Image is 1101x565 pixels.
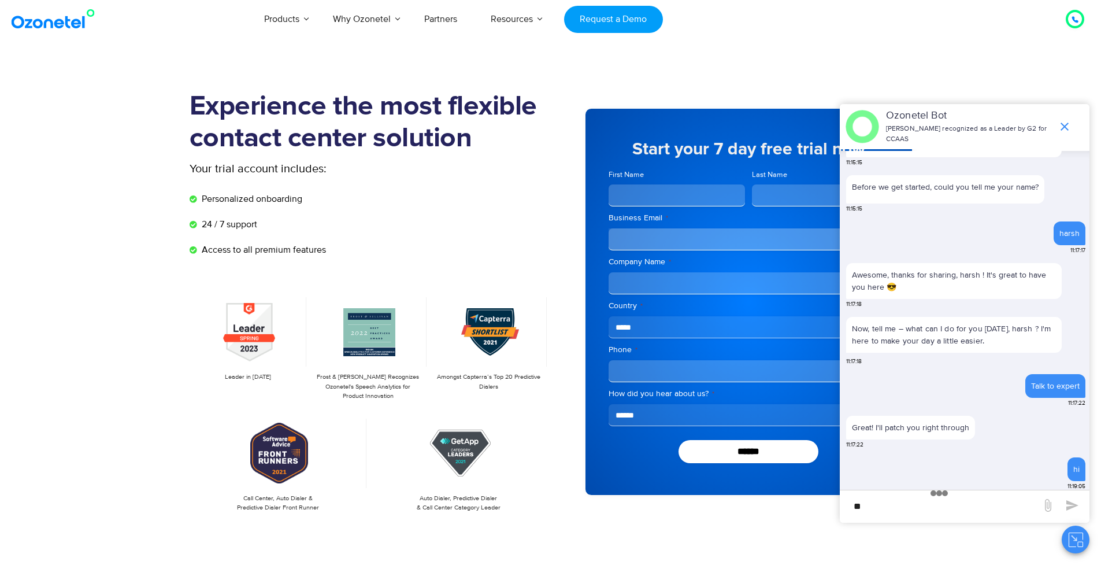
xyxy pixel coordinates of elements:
[564,6,663,33] a: Request a Demo
[852,422,969,434] p: Great! I'll patch you right through
[846,496,1035,517] div: new-msg-input
[752,169,889,180] label: Last Name
[846,317,1062,353] p: Now, tell me – what can I do for you [DATE], harsh ? I'm here to make your day a little easier.
[1067,482,1085,491] span: 11:19:05
[609,169,746,180] label: First Name
[1070,246,1085,255] span: 11:17:17
[886,124,1052,145] p: [PERSON_NAME] recognized as a Leader by G2 for CCAAS
[1068,399,1085,408] span: 11:17:22
[852,181,1039,193] p: Before we get started, could you tell me your name?
[846,441,863,449] span: 11:17:22
[609,256,889,268] label: Company Name
[846,110,879,143] img: header
[190,91,551,154] h1: Experience the most flexible contact center solution
[376,494,542,513] p: Auto Dialer, Predictive Dialer & Call Center Category Leader
[846,158,862,167] span: 11:15:15
[316,372,421,401] p: Frost & [PERSON_NAME] Recognizes Ozonetel's Speech Analytics for Product Innovation
[609,388,889,400] label: How did you hear about us?
[190,160,464,178] p: Your trial account includes:
[846,205,862,213] span: 11:15:15
[609,300,889,312] label: Country
[199,217,257,231] span: 24 / 7 support
[609,212,889,224] label: Business Email
[1062,526,1089,553] button: Close chat
[1031,380,1080,392] div: Talk to expert
[195,494,361,513] p: Call Center, Auto Dialer & Predictive Dialer Front Runner
[846,300,862,309] span: 11:17:18
[436,372,541,392] p: Amongst Capterra’s Top 20 Predictive Dialers
[1053,115,1076,138] span: end chat or minimize
[609,344,889,356] label: Phone
[1059,227,1080,239] div: harsh
[1073,463,1080,475] div: hi
[195,372,301,382] p: Leader in [DATE]
[886,108,1052,124] p: Ozonetel Bot
[199,192,302,206] span: Personalized onboarding
[609,141,889,158] h5: Start your 7 day free trial now
[199,243,326,257] span: Access to all premium features
[846,357,862,366] span: 11:17:18
[852,269,1056,293] p: Awesome, thanks for sharing, harsh ! It's great to have you here 😎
